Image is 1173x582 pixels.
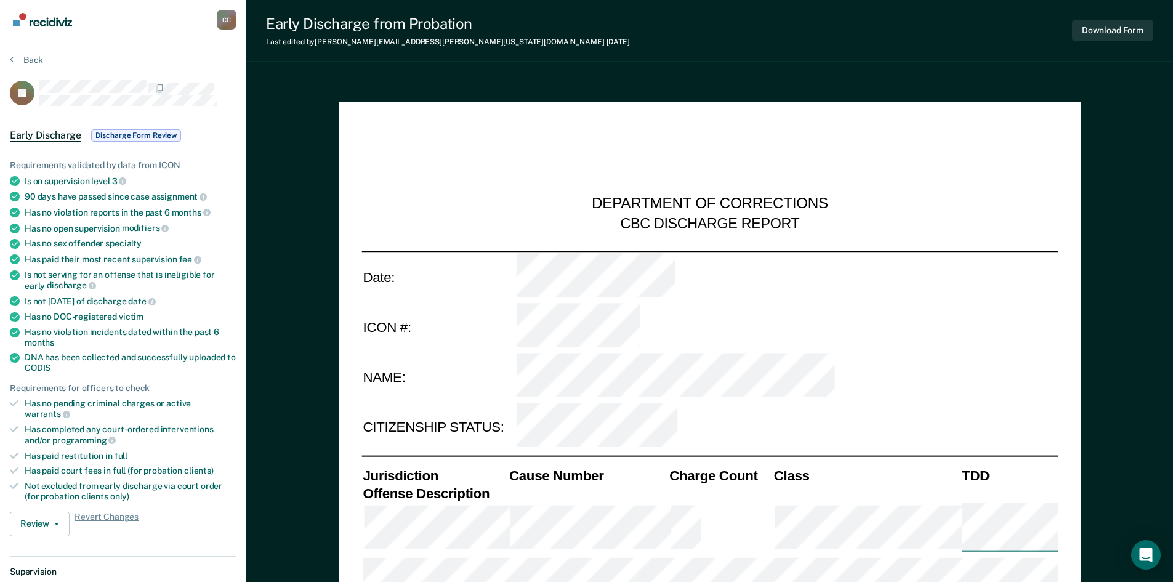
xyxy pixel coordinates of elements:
[25,398,236,419] div: Has no pending criminal charges or active
[172,208,211,217] span: months
[361,352,515,403] td: NAME:
[128,296,155,306] span: date
[507,466,667,484] th: Cause Number
[184,466,214,475] span: clients)
[25,270,236,291] div: Is not serving for an offense that is ineligible for early
[25,191,236,202] div: 90 days have passed since case
[52,435,116,445] span: programming
[772,466,960,484] th: Class
[25,481,236,502] div: Not excluded from early discharge via court order (for probation clients
[115,451,127,461] span: full
[361,403,515,453] td: CITIZENSHIP STATUS:
[10,54,43,65] button: Back
[47,280,96,290] span: discharge
[266,38,630,46] div: Last edited by [PERSON_NAME][EMAIL_ADDRESS][PERSON_NAME][US_STATE][DOMAIN_NAME]
[266,15,630,33] div: Early Discharge from Probation
[361,251,515,302] td: Date:
[105,238,142,248] span: specialty
[25,238,236,249] div: Has no sex offender
[25,223,236,234] div: Has no open supervision
[361,466,508,484] th: Jurisdiction
[10,512,70,536] button: Review
[10,129,81,142] span: Early Discharge
[217,10,236,30] button: Profile dropdown button
[10,160,236,171] div: Requirements validated by data from ICON
[592,195,828,214] div: DEPARTMENT OF CORRECTIONS
[668,466,773,484] th: Charge Count
[25,337,54,347] span: months
[361,302,515,352] td: ICON #:
[25,207,236,218] div: Has no violation reports in the past 6
[25,312,236,322] div: Has no DOC-registered
[10,567,236,577] dt: Supervision
[217,10,236,30] div: C C
[151,192,207,201] span: assignment
[110,491,129,501] span: only)
[25,352,236,373] div: DNA has been collected and successfully uploaded to
[25,327,236,348] div: Has no violation incidents dated within the past 6
[361,484,508,502] th: Offense Description
[10,383,236,394] div: Requirements for officers to check
[179,254,201,264] span: fee
[25,363,50,373] span: CODIS
[112,176,127,186] span: 3
[620,214,799,233] div: CBC DISCHARGE REPORT
[122,223,169,233] span: modifiers
[25,254,236,265] div: Has paid their most recent supervision
[607,38,630,46] span: [DATE]
[961,466,1058,484] th: TDD
[75,512,139,536] span: Revert Changes
[25,451,236,461] div: Has paid restitution in
[1131,540,1161,570] div: Open Intercom Messenger
[91,129,181,142] span: Discharge Form Review
[25,176,236,187] div: Is on supervision level
[119,312,143,321] span: victim
[25,409,70,419] span: warrants
[25,424,236,445] div: Has completed any court-ordered interventions and/or
[13,13,72,26] img: Recidiviz
[25,466,236,476] div: Has paid court fees in full (for probation
[1072,20,1153,41] button: Download Form
[25,296,236,307] div: Is not [DATE] of discharge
